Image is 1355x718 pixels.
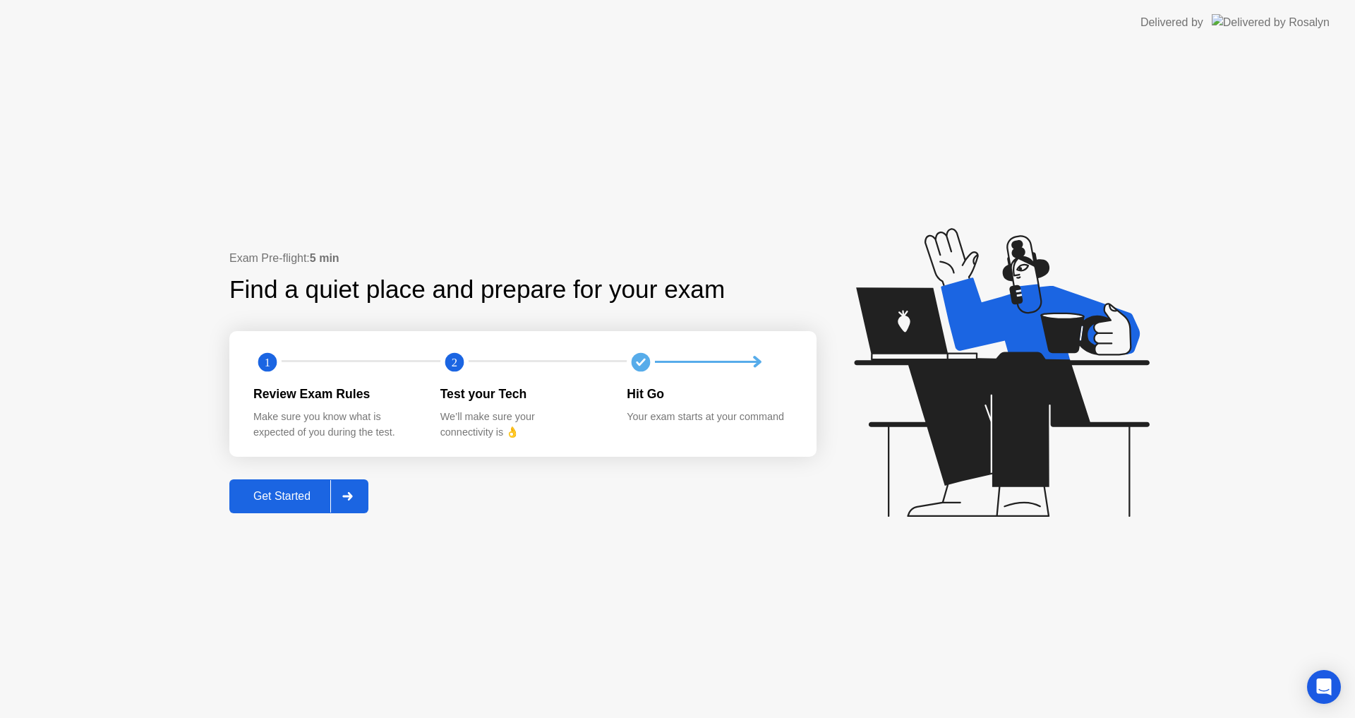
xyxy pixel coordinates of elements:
div: Make sure you know what is expected of you during the test. [253,409,418,440]
b: 5 min [310,252,339,264]
div: Open Intercom Messenger [1307,670,1341,704]
div: Test your Tech [440,385,605,403]
div: Delivered by [1140,14,1203,31]
text: 2 [452,355,457,369]
div: Hit Go [627,385,791,403]
div: Exam Pre-flight: [229,250,817,267]
div: Find a quiet place and prepare for your exam [229,271,727,309]
img: Delivered by Rosalyn [1212,14,1330,30]
text: 1 [265,355,270,369]
div: Get Started [234,490,330,503]
div: Review Exam Rules [253,385,418,403]
div: We’ll make sure your connectivity is 👌 [440,409,605,440]
button: Get Started [229,479,368,513]
div: Your exam starts at your command [627,409,791,425]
